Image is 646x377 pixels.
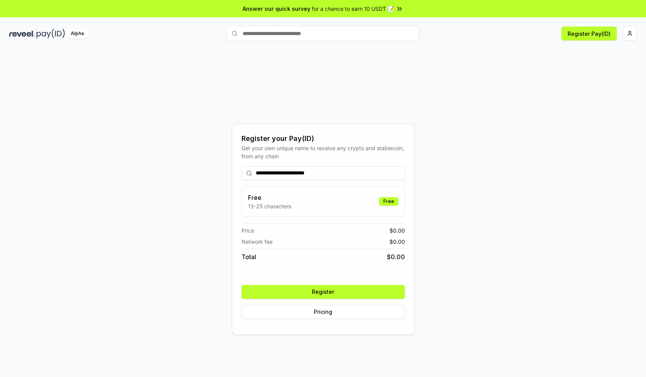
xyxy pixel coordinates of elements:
div: Alpha [67,29,88,39]
button: Register Pay(ID) [561,27,617,40]
img: pay_id [37,29,65,39]
span: $ 0.00 [390,238,405,246]
span: $ 0.00 [390,226,405,235]
span: $ 0.00 [387,252,405,261]
span: Answer our quick survey [243,5,310,13]
div: Get your own unique name to receive any crypto and stablecoin, from any chain [241,144,405,160]
span: for a chance to earn 10 USDT 📝 [312,5,394,13]
p: 13-25 characters [248,202,291,210]
img: reveel_dark [9,29,35,39]
span: Total [241,252,256,261]
button: Register [241,285,405,299]
span: Network fee [241,238,273,246]
h3: Free [248,193,291,202]
div: Register your Pay(ID) [241,133,405,144]
button: Pricing [241,305,405,319]
div: Free [379,197,398,206]
span: Price [241,226,254,235]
